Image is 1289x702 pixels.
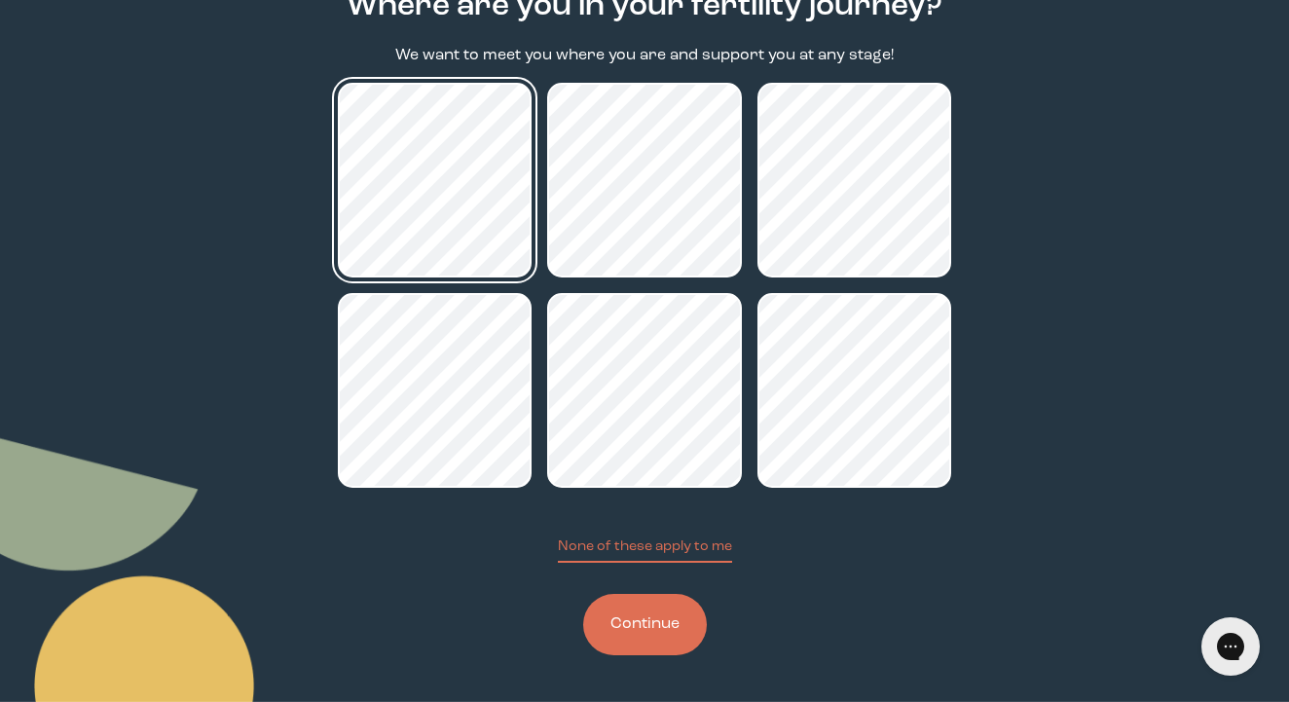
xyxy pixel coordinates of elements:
[558,536,732,563] button: None of these apply to me
[583,594,707,655] button: Continue
[1192,610,1270,683] iframe: Gorgias live chat messenger
[395,45,894,67] p: We want to meet you where you are and support you at any stage!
